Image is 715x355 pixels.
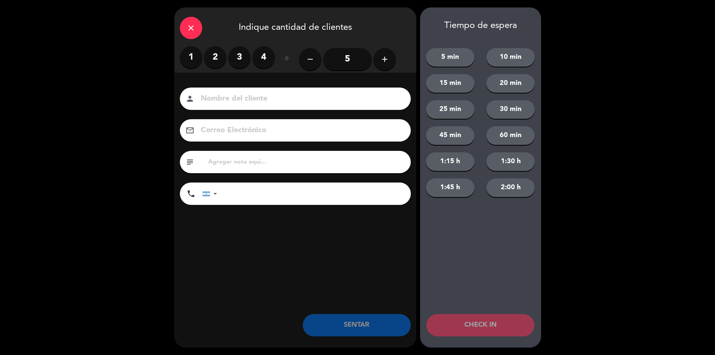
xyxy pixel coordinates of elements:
div: Argentina: +54 [203,183,220,205]
div: ó [275,46,299,72]
label: 4 [252,46,275,69]
i: subject [185,158,194,167]
i: close [187,23,196,32]
i: phone [187,189,196,198]
button: 1:30 h [486,152,535,171]
button: 20 min [486,74,535,93]
button: 1:45 h [426,178,474,197]
button: SENTAR [303,314,411,336]
button: add [374,48,396,70]
label: 3 [228,46,251,69]
i: person [185,94,194,103]
input: Nombre del cliente [200,92,401,105]
button: 10 min [486,48,535,67]
label: 1 [180,46,202,69]
i: add [380,55,389,64]
button: CHECK IN [426,314,534,336]
div: Indique cantidad de clientes [174,7,416,46]
input: Correo Electrónico [200,124,401,137]
button: 2:00 h [486,178,535,197]
button: 30 min [486,100,535,119]
button: 5 min [426,48,474,67]
input: Agregar nota aquí... [207,157,405,167]
button: 45 min [426,126,474,145]
label: 2 [204,46,226,69]
i: email [185,126,194,135]
button: 1:15 h [426,152,474,171]
button: 15 min [426,74,474,93]
div: Tiempo de espera [420,20,541,31]
button: 60 min [486,126,535,145]
button: 25 min [426,100,474,119]
i: remove [306,55,315,64]
button: remove [299,48,321,70]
